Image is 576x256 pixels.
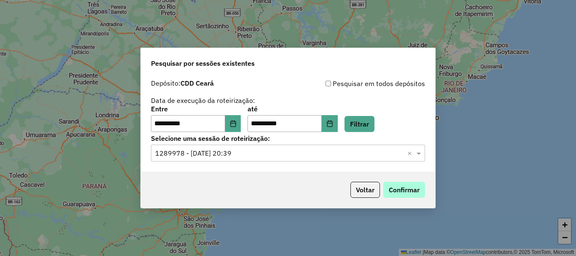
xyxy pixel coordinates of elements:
label: Entre [151,104,241,114]
strong: CDD Ceará [180,79,214,87]
label: até [248,104,337,114]
label: Depósito: [151,78,214,88]
button: Filtrar [345,116,374,132]
span: Clear all [407,148,415,158]
span: Pesquisar por sessões existentes [151,58,255,68]
label: Selecione uma sessão de roteirização: [151,133,425,143]
button: Choose Date [322,115,338,132]
label: Data de execução da roteirização: [151,95,255,105]
button: Confirmar [383,182,425,198]
button: Choose Date [225,115,241,132]
button: Voltar [350,182,380,198]
div: Pesquisar em todos depósitos [288,78,425,89]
